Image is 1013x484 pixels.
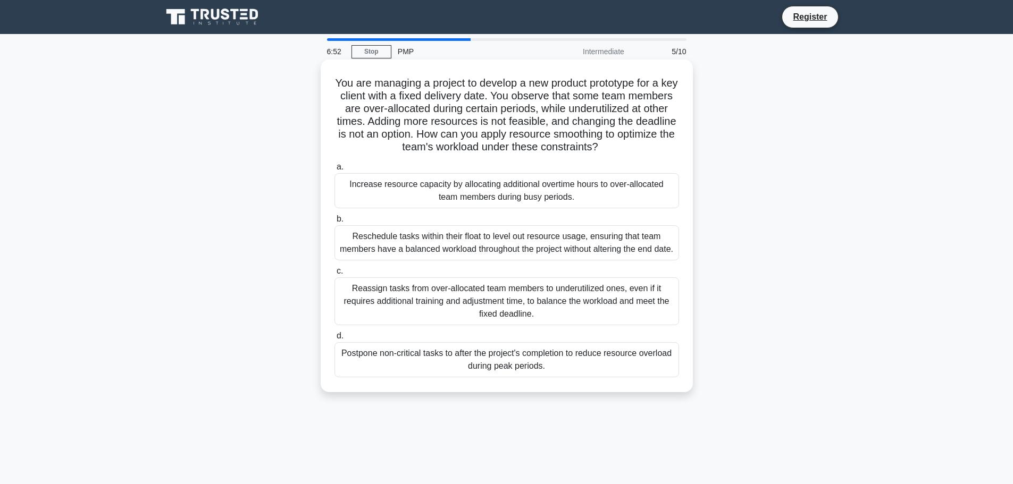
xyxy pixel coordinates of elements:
[631,41,693,62] div: 5/10
[334,225,679,260] div: Reschedule tasks within their float to level out resource usage, ensuring that team members have ...
[391,41,538,62] div: PMP
[538,41,631,62] div: Intermediate
[334,173,679,208] div: Increase resource capacity by allocating additional overtime hours to over-allocated team members...
[786,10,833,23] a: Register
[334,277,679,325] div: Reassign tasks from over-allocated team members to underutilized ones, even if it requires additi...
[321,41,351,62] div: 6:52
[337,214,344,223] span: b.
[337,266,343,275] span: c.
[337,162,344,171] span: a.
[333,77,680,154] h5: You are managing a project to develop a new product prototype for a key client with a fixed deliv...
[337,331,344,340] span: d.
[334,342,679,377] div: Postpone non-critical tasks to after the project's completion to reduce resource overload during ...
[351,45,391,58] a: Stop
